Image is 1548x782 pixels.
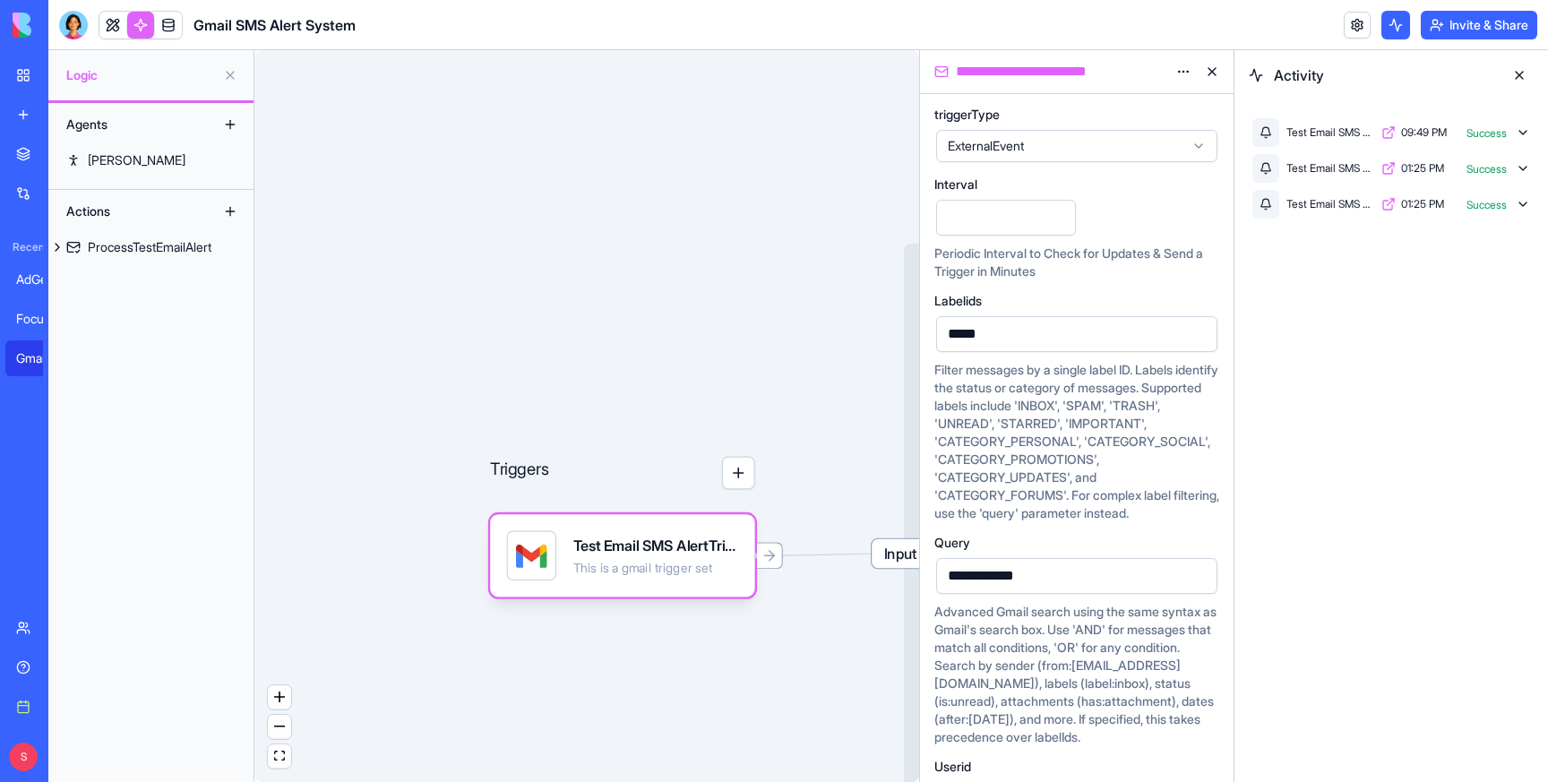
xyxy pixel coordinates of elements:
[48,146,254,175] a: [PERSON_NAME]
[193,14,356,36] h1: Gmail SMS Alert System
[268,744,291,769] button: fit view
[1286,197,1374,211] div: Test Email SMS Alert
[13,13,124,38] img: logo
[573,535,739,555] div: Test Email SMS AlertTrigger
[5,340,77,376] a: Gmail SMS Alert System
[88,238,211,256] div: ProcessTestEmailAlert
[1401,161,1444,176] span: 01:25 PM
[934,108,1000,121] span: triggerType
[573,560,739,576] div: This is a gmail trigger set
[759,554,899,555] g: Edge from 689da55ef6f7678ea3e457b8 to 689da558f6f7678ea3e44f6f
[9,743,38,771] span: S
[57,110,201,139] div: Agents
[872,539,930,568] span: Input
[934,178,977,191] span: Interval
[1466,198,1507,212] span: Success
[1274,64,1494,86] span: Activity
[16,271,66,288] div: AdGen Pro
[48,233,254,262] a: ProcessTestEmailAlert
[490,514,755,597] div: Test Email SMS AlertTriggerThis is a gmail trigger set
[16,349,66,367] div: Gmail SMS Alert System
[1401,197,1444,211] span: 01:25 PM
[490,391,755,597] div: Triggers
[1466,126,1507,141] span: Success
[57,197,201,226] div: Actions
[1466,162,1507,176] span: Success
[934,295,982,307] span: Labelids
[1286,125,1374,140] div: Test Email SMS Alert
[934,603,1219,746] div: Advanced Gmail search using the same syntax as Gmail's search box. Use 'AND' for messages that ma...
[934,537,970,549] span: Query
[16,310,66,328] div: Focus
[88,151,185,169] div: [PERSON_NAME]
[66,66,216,84] span: Logic
[490,456,549,489] p: Triggers
[1401,125,1447,140] span: 09:49 PM
[934,245,1219,280] div: Periodic Interval to Check for Updates & Send a Trigger in Minutes
[5,240,43,254] span: Recent
[1421,11,1537,39] button: Invite & Share
[934,761,971,773] span: Userid
[268,715,291,739] button: zoom out
[934,361,1219,522] div: Filter messages by a single label ID. Labels identify the status or category of messages. Support...
[5,301,77,337] a: Focus
[948,137,1184,155] span: ExternalEvent
[5,262,77,297] a: AdGen Pro
[1286,161,1374,176] div: Test Email SMS Alert
[268,685,291,709] button: zoom in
